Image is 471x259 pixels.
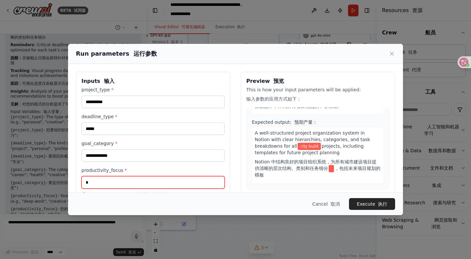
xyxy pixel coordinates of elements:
span: Variable: project_type [329,165,334,172]
span: Notion 中结构良好的项目组织系统，为所有城市建设项目提供清晰的层次结构、类别和任务细分 [255,159,376,171]
label: goal_category [81,140,225,147]
span: A well-structured project organization system in Notion with clear hierarchies, categories, and t... [255,130,370,149]
font: 预期产量： [294,120,317,125]
button: Cancel 取消 [307,198,345,210]
span: Variable: project_type [298,143,321,150]
label: deadline_type [81,113,225,120]
span: Expected output: [252,120,317,125]
h3: Preview [246,77,390,85]
font: 输入参数的应用方式如下： [246,96,301,102]
h2: Run parameters [76,49,157,58]
font: 取消 [331,201,340,207]
label: productivity_focus [81,167,225,174]
font: 运行参数 [133,50,157,57]
button: Execute 执行 [349,198,395,210]
font: 此字段为必填项 [139,192,171,197]
font: 执行 [378,201,387,207]
p: This is how your input parameters will be applied: [246,86,390,105]
h3: Inputs [81,77,225,85]
font: 预览 [273,78,284,84]
label: project_type [81,86,225,93]
font: 输入 [104,78,114,84]
p: This field is required [81,191,225,198]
